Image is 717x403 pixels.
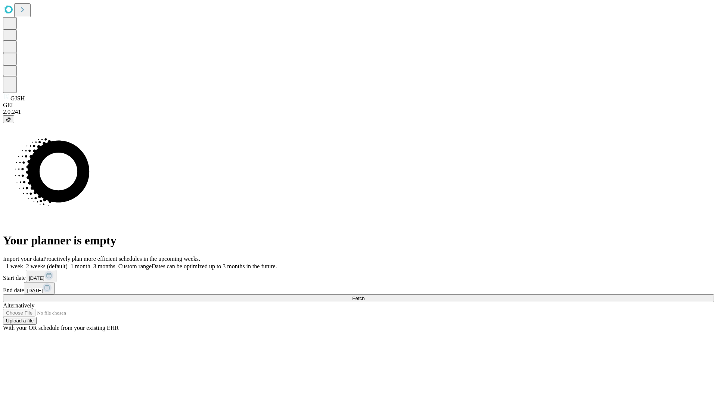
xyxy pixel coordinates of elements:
button: Upload a file [3,317,37,325]
span: Custom range [118,263,152,269]
span: 1 week [6,263,23,269]
span: 3 months [93,263,115,269]
span: With your OR schedule from your existing EHR [3,325,119,331]
button: [DATE] [24,282,55,294]
div: End date [3,282,714,294]
button: [DATE] [26,270,56,282]
button: Fetch [3,294,714,302]
span: Proactively plan more efficient schedules in the upcoming weeks. [43,256,200,262]
span: Fetch [352,296,364,301]
span: Alternatively [3,302,34,309]
span: Dates can be optimized up to 3 months in the future. [152,263,277,269]
div: Start date [3,270,714,282]
button: @ [3,115,14,123]
span: [DATE] [29,275,44,281]
span: @ [6,116,11,122]
span: GJSH [10,95,25,101]
span: [DATE] [27,288,43,293]
div: 2.0.241 [3,109,714,115]
div: GEI [3,102,714,109]
span: 1 month [71,263,90,269]
span: 2 weeks (default) [26,263,68,269]
h1: Your planner is empty [3,234,714,247]
span: Import your data [3,256,43,262]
